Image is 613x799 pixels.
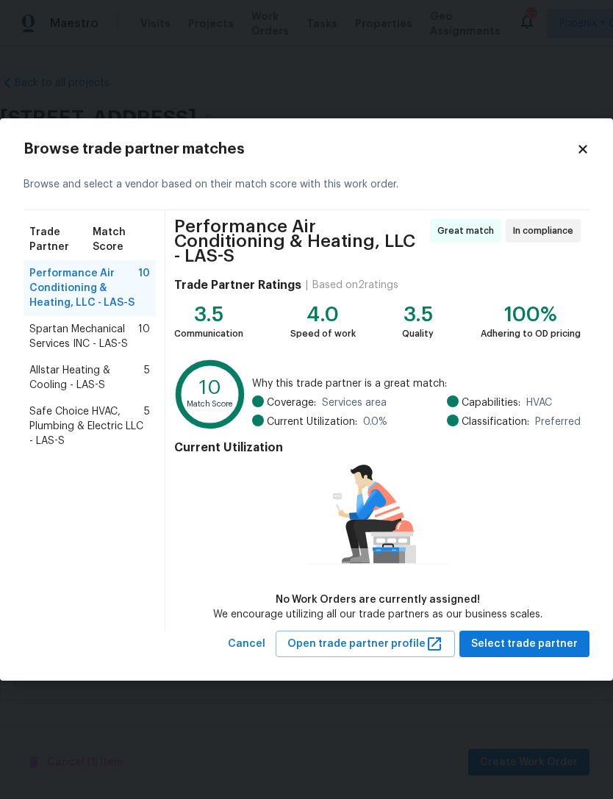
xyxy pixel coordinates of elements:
button: Open trade partner profile [276,631,455,658]
span: Open trade partner profile [287,635,443,653]
span: 10 [138,266,150,310]
span: In compliance [513,223,579,238]
span: Capabilities: [462,395,520,410]
div: We encourage utilizing all our trade partners as our business scales. [213,607,542,622]
div: 4.0 [290,307,356,322]
text: Match Score [187,399,234,407]
span: Preferred [535,415,581,429]
span: Trade Partner [29,225,93,254]
div: No Work Orders are currently assigned! [213,592,542,607]
div: | [301,278,312,293]
div: Quality [402,326,434,341]
button: Select trade partner [459,631,589,658]
span: Services area [322,395,387,410]
span: Performance Air Conditioning & Heating, LLC - LAS-S [29,266,138,310]
h4: Trade Partner Ratings [174,278,301,293]
span: 5 [144,363,150,393]
span: Select trade partner [471,635,578,653]
div: Adhering to OD pricing [481,326,581,341]
div: Browse and select a vendor based on their match score with this work order. [24,160,589,210]
span: Current Utilization: [267,415,357,429]
div: Based on 2 ratings [312,278,398,293]
div: Communication [174,326,243,341]
span: 10 [138,322,150,351]
span: Cancel [228,635,265,653]
span: Spartan Mechanical Services INC - LAS-S [29,322,138,351]
span: Classification: [462,415,529,429]
div: 100% [481,307,581,322]
span: Performance Air Conditioning & Heating, LLC - LAS-S [174,219,426,263]
span: Safe Choice HVAC, Plumbing & Electric LLC - LAS-S [29,404,144,448]
button: Cancel [222,631,271,658]
span: Coverage: [267,395,316,410]
text: 10 [199,378,221,398]
div: Speed of work [290,326,356,341]
span: Why this trade partner is a great match: [252,376,581,391]
span: Great match [437,223,500,238]
span: HVAC [526,395,552,410]
h2: Browse trade partner matches [24,142,576,157]
span: 0.0 % [363,415,387,429]
span: Allstar Heating & Cooling - LAS-S [29,363,144,393]
h4: Current Utilization [174,440,581,455]
div: 3.5 [402,307,434,322]
div: 3.5 [174,307,243,322]
span: 5 [144,404,150,448]
span: Match Score [93,225,150,254]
